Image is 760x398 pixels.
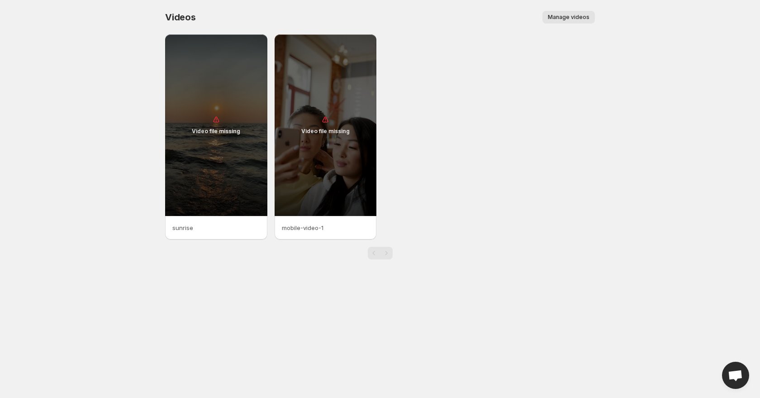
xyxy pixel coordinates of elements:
[548,14,589,21] span: Manage videos
[368,247,393,259] nav: Pagination
[301,128,350,135] p: Video file missing
[165,12,196,23] span: Videos
[542,11,595,24] button: Manage videos
[282,223,370,232] p: mobile-video-1
[722,362,749,389] a: Open chat
[172,223,260,232] p: sunrise
[192,128,240,135] p: Video file missing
